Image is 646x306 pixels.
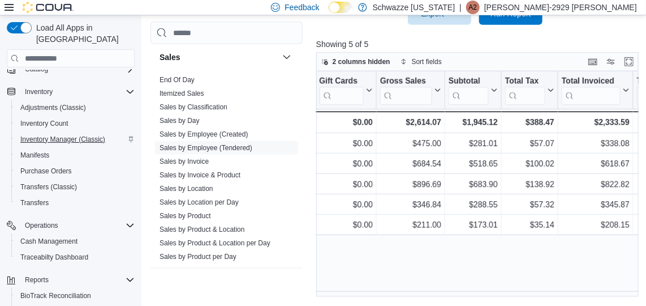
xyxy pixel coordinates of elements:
[25,87,53,96] span: Inventory
[505,116,554,129] div: $388.47
[20,253,88,262] span: Traceabilty Dashboard
[11,147,139,163] button: Manifests
[469,1,477,14] span: A2
[16,250,93,264] a: Traceabilty Dashboard
[562,157,630,171] div: $618.67
[449,137,498,150] div: $281.01
[319,116,373,129] div: $0.00
[16,235,135,248] span: Cash Management
[11,195,139,211] button: Transfers
[412,57,442,66] span: Sort fields
[319,177,373,191] div: $0.00
[280,50,294,64] button: Sales
[373,1,455,14] p: Schwazze [US_STATE]
[380,116,441,129] div: $2,614.07
[16,101,91,114] a: Adjustments (Classic)
[16,289,96,303] a: BioTrack Reconciliation
[505,157,554,171] div: $100.02
[160,103,227,112] span: Sales by Classification
[16,235,82,248] a: Cash Management
[449,76,489,105] div: Subtotal
[11,288,139,304] button: BioTrack Reconciliation
[20,182,77,192] span: Transfers (Classic)
[160,52,180,63] h3: Sales
[562,137,630,150] div: $338.08
[11,100,139,116] button: Adjustments (Classic)
[20,85,57,99] button: Inventory
[380,76,432,87] div: Gross Sales
[160,212,211,220] a: Sales by Product
[449,76,489,87] div: Subtotal
[11,116,139,131] button: Inventory Count
[150,73,303,268] div: Sales
[329,2,352,14] input: Dark Mode
[316,39,642,50] p: Showing 5 of 5
[11,249,139,265] button: Traceabilty Dashboard
[16,164,135,178] span: Purchase Orders
[333,57,390,66] span: 2 columns hidden
[160,130,248,138] a: Sales by Employee (Created)
[20,291,91,300] span: BioTrack Reconciliation
[160,252,236,261] span: Sales by Product per Day
[16,148,54,162] a: Manifests
[459,1,462,14] p: |
[505,76,545,105] div: Total Tax
[160,226,245,233] a: Sales by Product & Location
[20,273,135,287] span: Reports
[16,117,73,130] a: Inventory Count
[562,177,630,191] div: $822.82
[562,218,630,232] div: $208.15
[16,133,110,146] a: Inventory Manager (Classic)
[160,103,227,111] a: Sales by Classification
[160,75,195,84] span: End Of Day
[449,218,498,232] div: $173.01
[160,89,204,98] span: Itemized Sales
[562,76,621,87] div: Total Invoiced
[505,137,554,150] div: $57.07
[25,221,58,230] span: Operations
[11,131,139,147] button: Inventory Manager (Classic)
[449,157,498,171] div: $518.65
[23,2,74,13] img: Cova
[160,198,239,207] span: Sales by Location per Day
[466,1,480,14] div: Adrian-2929 Telles
[160,158,209,165] a: Sales by Invoice
[2,218,139,233] button: Operations
[586,55,600,69] button: Keyboard shortcuts
[562,116,630,129] div: $2,333.59
[380,198,441,211] div: $346.84
[505,177,554,191] div: $138.92
[319,137,373,150] div: $0.00
[16,180,81,194] a: Transfers (Classic)
[16,117,135,130] span: Inventory Count
[396,55,446,69] button: Sort fields
[11,163,139,179] button: Purchase Orders
[160,239,270,248] span: Sales by Product & Location per Day
[16,148,135,162] span: Manifests
[160,76,195,84] a: End Of Day
[319,157,373,171] div: $0.00
[16,133,135,146] span: Inventory Manager (Classic)
[16,289,135,303] span: BioTrack Reconciliation
[160,171,240,180] span: Sales by Invoice & Product
[562,76,630,105] button: Total Invoiced
[16,250,135,264] span: Traceabilty Dashboard
[2,84,139,100] button: Inventory
[160,52,278,63] button: Sales
[16,164,76,178] a: Purchase Orders
[20,219,135,232] span: Operations
[449,198,498,211] div: $288.55
[380,218,441,232] div: $211.00
[622,55,636,69] button: Enter fullscreen
[160,225,245,234] span: Sales by Product & Location
[16,180,135,194] span: Transfers (Classic)
[380,137,441,150] div: $475.00
[32,22,135,45] span: Load All Apps in [GEOGRAPHIC_DATA]
[16,196,135,210] span: Transfers
[380,76,432,105] div: Gross Sales
[11,233,139,249] button: Cash Management
[20,167,72,176] span: Purchase Orders
[319,76,364,105] div: Gift Card Sales
[160,253,236,261] a: Sales by Product per Day
[20,273,53,287] button: Reports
